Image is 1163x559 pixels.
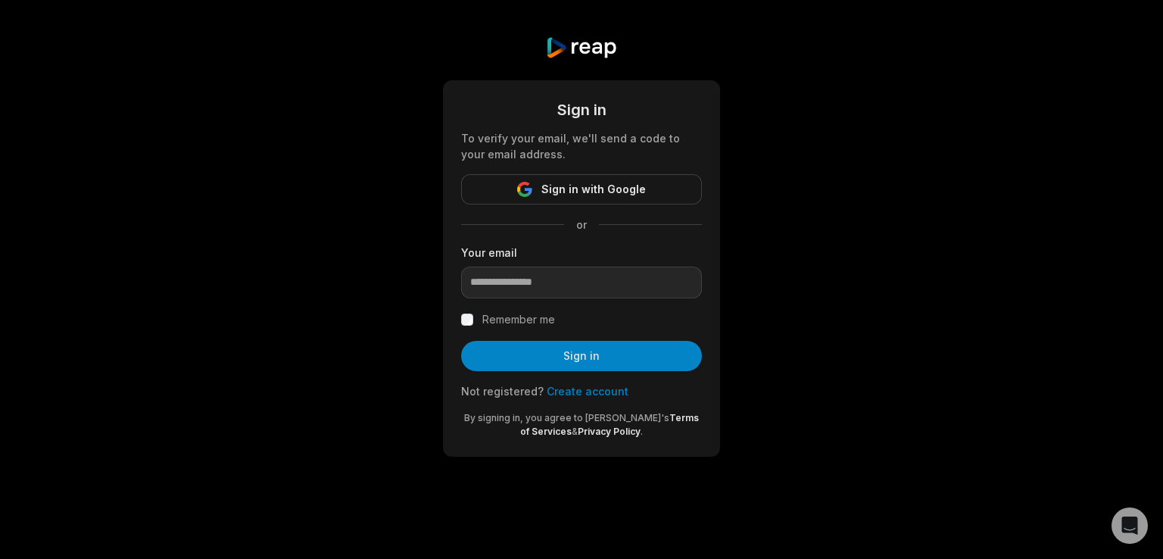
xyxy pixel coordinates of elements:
a: Terms of Services [520,412,699,437]
span: or [564,217,599,233]
label: Remember me [482,311,555,329]
a: Create account [547,385,628,398]
span: By signing in, you agree to [PERSON_NAME]'s [464,412,669,423]
div: To verify your email, we'll send a code to your email address. [461,130,702,162]
button: Sign in [461,341,702,371]
label: Your email [461,245,702,261]
span: & [572,426,578,437]
span: . [641,426,643,437]
span: Not registered? [461,385,544,398]
div: Open Intercom Messenger [1112,507,1148,544]
button: Sign in with Google [461,174,702,205]
img: reap [545,36,617,59]
div: Sign in [461,98,702,121]
span: Sign in with Google [541,180,646,198]
a: Privacy Policy [578,426,641,437]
